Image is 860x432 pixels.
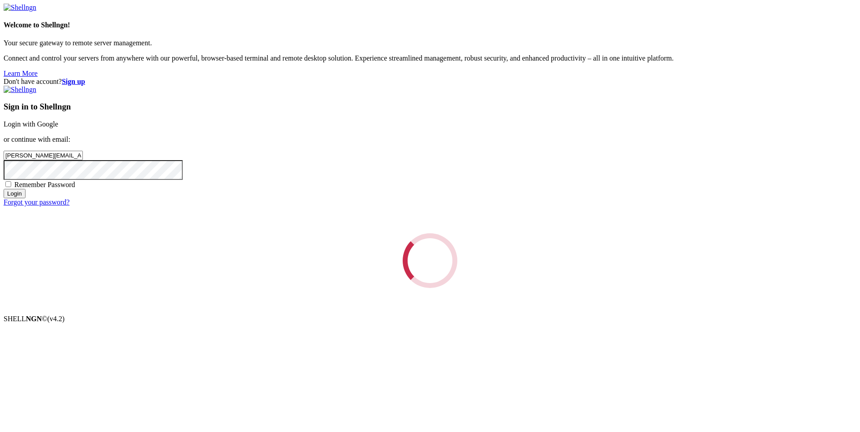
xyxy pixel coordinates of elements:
a: Learn More [4,70,38,77]
span: SHELL © [4,315,64,323]
img: Shellngn [4,4,36,12]
p: or continue with email: [4,135,856,144]
input: Email address [4,151,83,160]
div: Loading... [403,233,457,288]
h4: Welcome to Shellngn! [4,21,856,29]
div: Don't have account? [4,78,856,86]
span: 4.2.0 [47,315,65,323]
p: Your secure gateway to remote server management. [4,39,856,47]
a: Login with Google [4,120,58,128]
span: Remember Password [14,181,75,188]
input: Remember Password [5,181,11,187]
a: Sign up [62,78,85,85]
a: Forgot your password? [4,198,69,206]
img: Shellngn [4,86,36,94]
b: NGN [26,315,42,323]
p: Connect and control your servers from anywhere with our powerful, browser-based terminal and remo... [4,54,856,62]
h3: Sign in to Shellngn [4,102,856,112]
input: Login [4,189,26,198]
